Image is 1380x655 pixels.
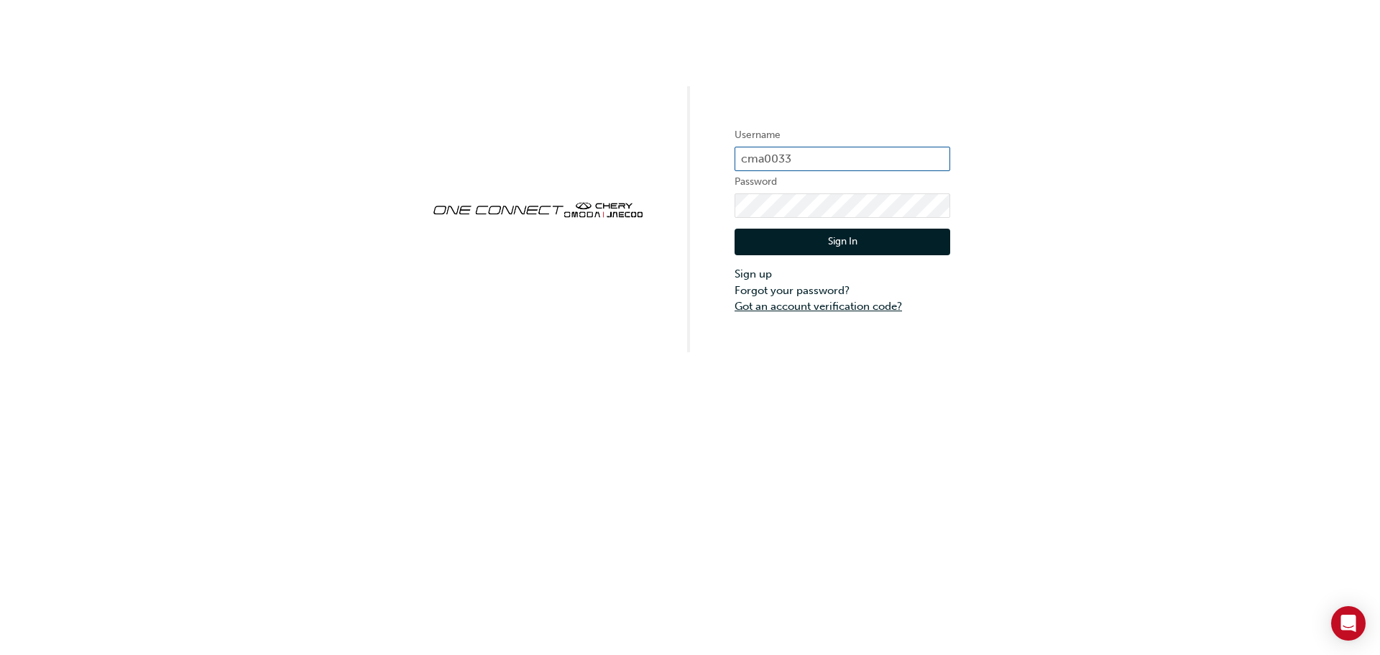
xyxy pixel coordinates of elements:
[735,283,950,299] a: Forgot your password?
[430,190,645,227] img: oneconnect
[1331,606,1366,641] div: Open Intercom Messenger
[735,173,950,191] label: Password
[735,147,950,171] input: Username
[735,298,950,315] a: Got an account verification code?
[735,266,950,283] a: Sign up
[735,229,950,256] button: Sign In
[735,127,950,144] label: Username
